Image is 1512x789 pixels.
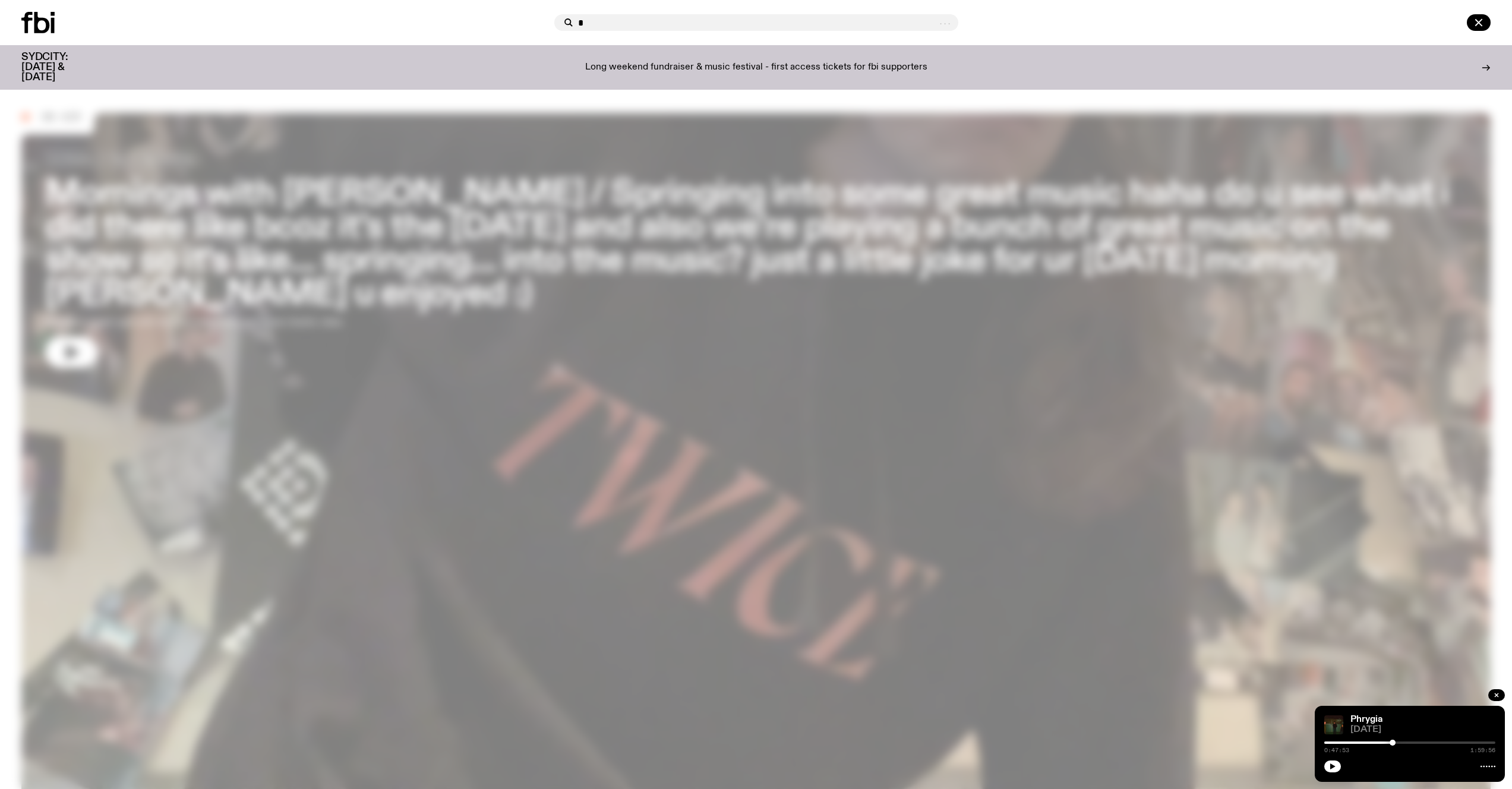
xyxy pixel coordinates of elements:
h3: SYDCITY: [DATE] & [DATE] [21,52,97,83]
span: 1:59:56 [1470,747,1495,753]
a: Phrygia [1350,715,1382,724]
span: . [939,17,943,27]
span: [DATE] [1350,725,1495,734]
p: Long weekend fundraiser & music festival - first access tickets for fbi supporters [585,62,927,73]
span: 0:47:53 [1324,747,1349,753]
span: . [947,17,951,27]
span: . [943,17,947,27]
img: A greeny-grainy film photo of Bela, John and Bindi at night. They are standing in a backyard on g... [1324,715,1343,734]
